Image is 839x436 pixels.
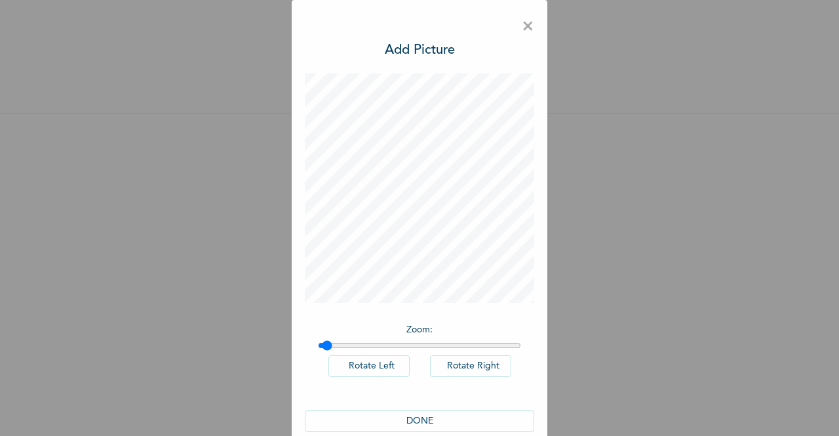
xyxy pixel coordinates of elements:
[318,323,521,337] p: Zoom :
[385,41,455,60] h3: Add Picture
[305,410,534,432] button: DONE
[302,241,537,294] span: Please add a recent Passport Photograph
[430,355,511,377] button: Rotate Right
[328,355,410,377] button: Rotate Left
[522,13,534,41] span: ×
